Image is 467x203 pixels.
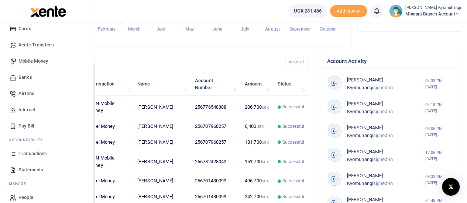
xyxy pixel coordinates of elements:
[327,57,455,65] h4: Account Activity
[425,174,455,186] small: 09:33 AM [DATE]
[282,178,304,184] span: Successful
[347,100,425,116] p: signed-in
[128,27,141,32] tspan: March
[6,69,90,85] a: Banks
[262,179,269,183] small: UGX
[285,57,309,67] a: View all
[191,96,241,119] td: 256776548388
[241,119,274,134] td: 6,400
[274,73,309,95] th: Status: activate to sort column ascending
[6,162,90,178] a: Statements
[191,73,241,95] th: Account Number: activate to sort column ascending
[6,21,90,37] a: Cards
[18,25,31,32] span: Cards
[241,73,274,95] th: Amount: activate to sort column ascending
[347,76,425,92] p: signed-in
[282,123,304,130] span: Successful
[85,173,133,189] td: Airtel Money
[442,178,460,196] div: Open Intercom Messenger
[18,194,33,201] span: People
[262,140,269,144] small: UGX
[85,150,133,173] td: MTN Mobile Money
[30,8,66,14] a: logo-small logo-large logo-large
[347,148,425,164] p: signed-in
[320,27,336,32] tspan: October
[241,96,274,119] td: 206,700
[405,5,461,11] small: [PERSON_NAME] Kyomuhangi
[6,146,90,162] a: Transactions
[241,173,274,189] td: 496,700
[98,27,116,32] tspan: February
[330,5,367,17] li: Toup your wallet
[6,134,90,146] li: Ac
[133,150,191,173] td: [PERSON_NAME]
[288,4,327,18] a: UGX 231,466
[6,178,90,189] li: M
[185,27,194,32] tspan: May
[85,119,133,134] td: Airtel Money
[425,126,455,138] small: 03:06 PM [DATE]
[293,7,321,15] span: UGX 231,466
[330,5,367,17] span: Add money
[256,125,263,129] small: UGX
[18,150,47,157] span: Transactions
[347,101,383,114] span: [PERSON_NAME] Kyomuhangi
[191,119,241,134] td: 256707968257
[389,4,461,18] a: profile-user [PERSON_NAME] Kyomuhangi Mbarara Branch account
[133,96,191,119] td: [PERSON_NAME]
[18,90,34,97] span: Airtime
[389,4,402,18] img: profile-user
[425,150,455,162] small: 12:06 PM [DATE]
[285,4,330,18] li: Wallet ballance
[191,134,241,150] td: 256707968257
[265,27,280,32] tspan: August
[241,150,274,173] td: 151,700
[241,134,274,150] td: 181,700
[212,27,223,32] tspan: June
[85,134,133,150] td: Airtel Money
[6,85,90,102] a: Airtime
[6,102,90,118] a: Internet
[347,125,383,138] span: [PERSON_NAME] Kyomuhangi
[191,173,241,189] td: 256701430099
[133,134,191,150] td: [PERSON_NAME]
[425,78,455,90] small: 04:33 PM [DATE]
[34,58,279,66] h4: Recent Transactions
[262,105,269,109] small: UGX
[6,53,90,69] a: Mobile Money
[133,173,191,189] td: [PERSON_NAME]
[282,104,304,110] span: Successful
[18,74,32,81] span: Banks
[240,27,249,32] tspan: July
[85,73,133,95] th: Transaction: activate to sort column ascending
[6,37,90,53] a: Xente Transfers
[347,173,383,186] span: [PERSON_NAME] Kyomuhangi
[425,102,455,114] small: 04:18 PM [DATE]
[18,122,34,130] span: Pay Bill
[85,96,133,119] td: MTN Mobile Money
[18,106,35,113] span: Internet
[347,172,425,188] p: signed-in
[347,124,425,140] p: signed-in
[18,41,54,49] span: Xente Transfers
[191,150,241,173] td: 256782428042
[13,181,26,186] span: anage
[347,149,383,162] span: [PERSON_NAME] Kyomuhangi
[6,118,90,134] a: Pay Bill
[157,27,167,32] tspan: April
[18,57,48,65] span: Mobile Money
[18,166,43,174] span: Statements
[282,193,304,200] span: Successful
[330,8,367,13] a: Add money
[405,11,461,17] span: Mbarara Branch account
[262,160,269,164] small: UGX
[30,6,66,17] img: logo-large
[282,158,304,165] span: Successful
[347,77,383,90] span: [PERSON_NAME] Kyomuhangi
[14,137,42,143] span: countability
[289,27,311,32] tspan: September
[133,119,191,134] td: [PERSON_NAME]
[282,139,304,146] span: Successful
[133,73,191,95] th: Name: activate to sort column ascending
